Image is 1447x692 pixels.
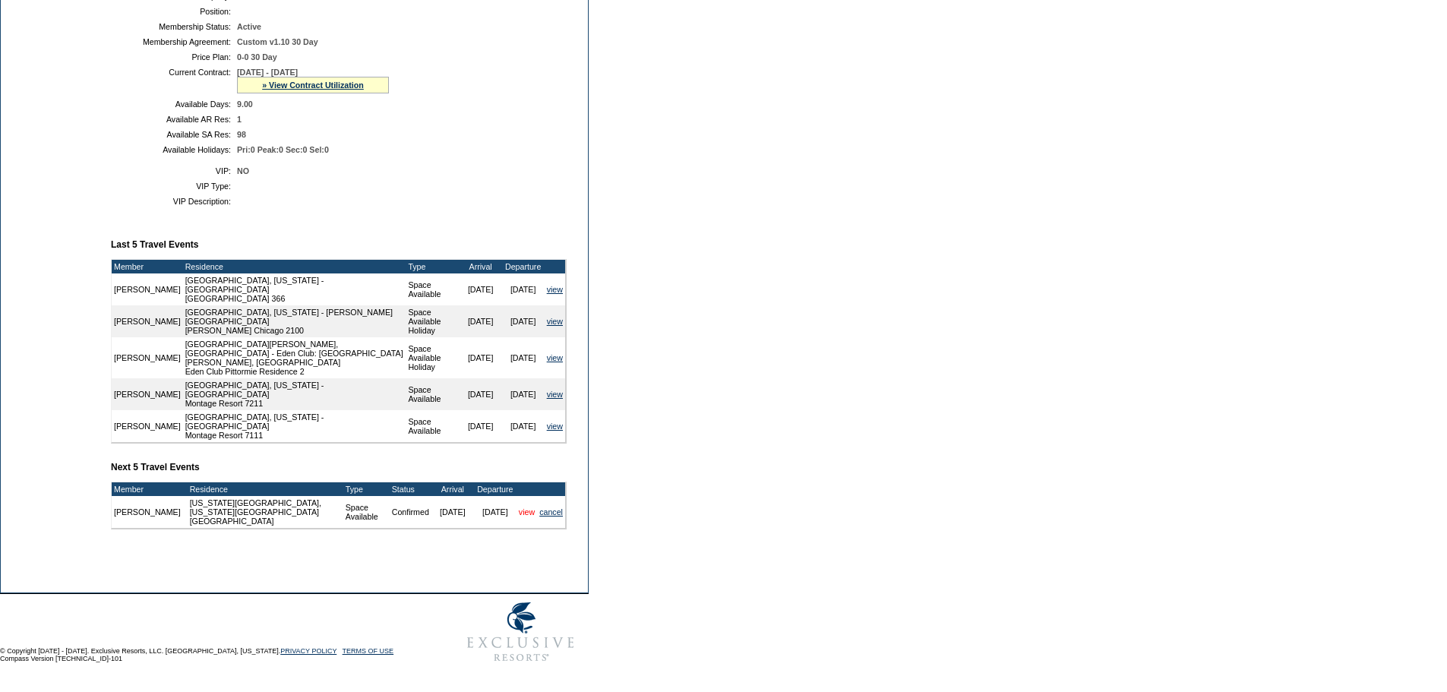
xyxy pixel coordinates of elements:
[237,22,261,31] span: Active
[237,130,246,139] span: 98
[117,22,231,31] td: Membership Status:
[117,197,231,206] td: VIP Description:
[406,305,459,337] td: Space Available Holiday
[431,482,474,496] td: Arrival
[237,145,329,154] span: Pri:0 Peak:0 Sec:0 Sel:0
[502,305,545,337] td: [DATE]
[237,68,298,77] span: [DATE] - [DATE]
[111,462,200,472] b: Next 5 Travel Events
[343,496,390,528] td: Space Available
[183,337,406,378] td: [GEOGRAPHIC_DATA][PERSON_NAME], [GEOGRAPHIC_DATA] - Eden Club: [GEOGRAPHIC_DATA][PERSON_NAME], [G...
[112,378,183,410] td: [PERSON_NAME]
[117,37,231,46] td: Membership Agreement:
[112,482,183,496] td: Member
[547,285,563,294] a: view
[188,482,343,496] td: Residence
[112,273,183,305] td: [PERSON_NAME]
[502,260,545,273] td: Departure
[460,378,502,410] td: [DATE]
[406,260,459,273] td: Type
[112,305,183,337] td: [PERSON_NAME]
[343,482,390,496] td: Type
[519,507,535,517] a: view
[237,166,249,175] span: NO
[460,305,502,337] td: [DATE]
[117,145,231,154] td: Available Holidays:
[188,496,343,528] td: [US_STATE][GEOGRAPHIC_DATA], [US_STATE][GEOGRAPHIC_DATA] [GEOGRAPHIC_DATA]
[453,594,589,670] img: Exclusive Resorts
[406,378,459,410] td: Space Available
[262,81,364,90] a: » View Contract Utilization
[183,305,406,337] td: [GEOGRAPHIC_DATA], [US_STATE] - [PERSON_NAME][GEOGRAPHIC_DATA] [PERSON_NAME] Chicago 2100
[390,482,431,496] td: Status
[183,378,406,410] td: [GEOGRAPHIC_DATA], [US_STATE] - [GEOGRAPHIC_DATA] Montage Resort 7211
[406,337,459,378] td: Space Available Holiday
[183,260,406,273] td: Residence
[112,260,183,273] td: Member
[111,239,198,250] b: Last 5 Travel Events
[183,273,406,305] td: [GEOGRAPHIC_DATA], [US_STATE] - [GEOGRAPHIC_DATA] [GEOGRAPHIC_DATA] 366
[117,115,231,124] td: Available AR Res:
[502,378,545,410] td: [DATE]
[117,52,231,62] td: Price Plan:
[460,260,502,273] td: Arrival
[117,130,231,139] td: Available SA Res:
[183,410,406,442] td: [GEOGRAPHIC_DATA], [US_STATE] - [GEOGRAPHIC_DATA] Montage Resort 7111
[117,7,231,16] td: Position:
[343,647,394,655] a: TERMS OF USE
[237,52,277,62] span: 0-0 30 Day
[117,68,231,93] td: Current Contract:
[280,647,336,655] a: PRIVACY POLICY
[474,496,517,528] td: [DATE]
[112,337,183,378] td: [PERSON_NAME]
[460,273,502,305] td: [DATE]
[547,317,563,326] a: view
[547,390,563,399] a: view
[117,100,231,109] td: Available Days:
[237,115,242,124] span: 1
[406,410,459,442] td: Space Available
[117,182,231,191] td: VIP Type:
[112,496,183,528] td: [PERSON_NAME]
[474,482,517,496] td: Departure
[406,273,459,305] td: Space Available
[460,337,502,378] td: [DATE]
[502,410,545,442] td: [DATE]
[112,410,183,442] td: [PERSON_NAME]
[547,422,563,431] a: view
[502,337,545,378] td: [DATE]
[431,496,474,528] td: [DATE]
[117,166,231,175] td: VIP:
[539,507,563,517] a: cancel
[237,37,318,46] span: Custom v1.10 30 Day
[547,353,563,362] a: view
[237,100,253,109] span: 9.00
[390,496,431,528] td: Confirmed
[460,410,502,442] td: [DATE]
[502,273,545,305] td: [DATE]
